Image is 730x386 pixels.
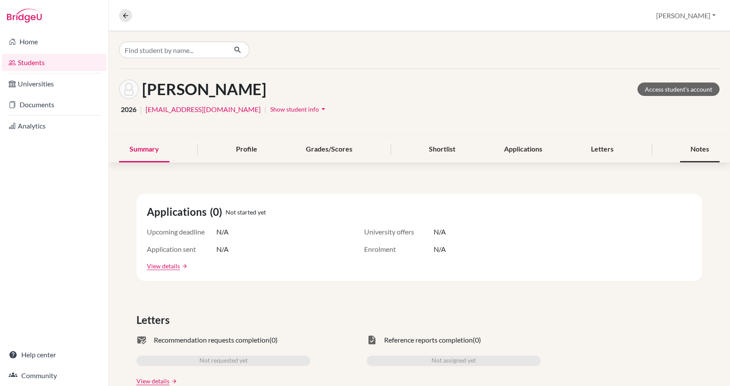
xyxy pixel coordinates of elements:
[169,378,177,384] a: arrow_forward
[269,335,278,345] span: (0)
[473,335,481,345] span: (0)
[142,80,266,99] h1: [PERSON_NAME]
[270,102,328,116] button: Show student infoarrow_drop_down
[119,137,169,162] div: Summary
[364,244,434,254] span: Enrolment
[136,335,147,345] span: mark_email_read
[199,356,248,366] span: Not requested yet
[2,367,106,384] a: Community
[121,104,136,115] span: 2026
[2,75,106,92] a: Universities
[2,346,106,363] a: Help center
[434,244,446,254] span: N/A
[147,204,210,220] span: Applications
[119,42,227,58] input: Find student by name...
[140,104,142,115] span: |
[295,137,363,162] div: Grades/Scores
[147,244,216,254] span: Application sent
[384,335,473,345] span: Reference reports completion
[680,137,720,162] div: Notes
[7,9,42,23] img: Bridge-U
[431,356,476,366] span: Not assigned yet
[136,376,169,386] a: View details
[226,137,268,162] div: Profile
[2,117,106,135] a: Analytics
[216,244,229,254] span: N/A
[216,227,229,237] span: N/A
[581,137,624,162] div: Letters
[494,137,553,162] div: Applications
[418,137,466,162] div: Shortlist
[2,54,106,71] a: Students
[270,106,319,113] span: Show student info
[637,82,720,96] a: Access student's account
[147,227,216,237] span: Upcoming deadline
[210,204,226,220] span: (0)
[319,105,328,113] i: arrow_drop_down
[136,312,173,328] span: Letters
[147,261,180,271] a: View details
[367,335,377,345] span: task
[180,263,188,269] a: arrow_forward
[154,335,269,345] span: Recommendation requests completion
[434,227,446,237] span: N/A
[2,96,106,113] a: Documents
[226,208,266,217] span: Not started yet
[264,104,266,115] span: |
[364,227,434,237] span: University offers
[652,7,720,24] button: [PERSON_NAME]
[119,79,139,99] img: Benedek Tóth's avatar
[146,104,261,115] a: [EMAIL_ADDRESS][DOMAIN_NAME]
[2,33,106,50] a: Home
